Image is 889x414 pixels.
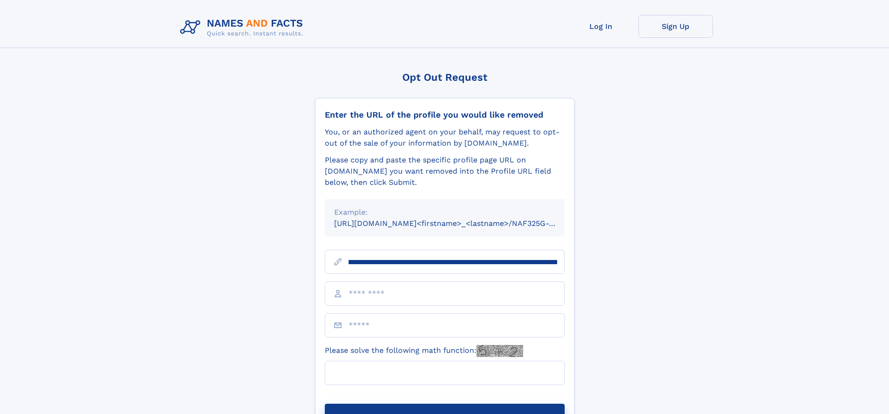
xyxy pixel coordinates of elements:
[638,15,713,38] a: Sign Up
[176,15,311,40] img: Logo Names and Facts
[564,15,638,38] a: Log In
[325,345,523,357] label: Please solve the following math function:
[334,219,582,228] small: [URL][DOMAIN_NAME]<firstname>_<lastname>/NAF325G-xxxxxxxx
[325,154,565,188] div: Please copy and paste the specific profile page URL on [DOMAIN_NAME] you want removed into the Pr...
[325,126,565,149] div: You, or an authorized agent on your behalf, may request to opt-out of the sale of your informatio...
[325,110,565,120] div: Enter the URL of the profile you would like removed
[334,207,555,218] div: Example:
[315,71,574,83] div: Opt Out Request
